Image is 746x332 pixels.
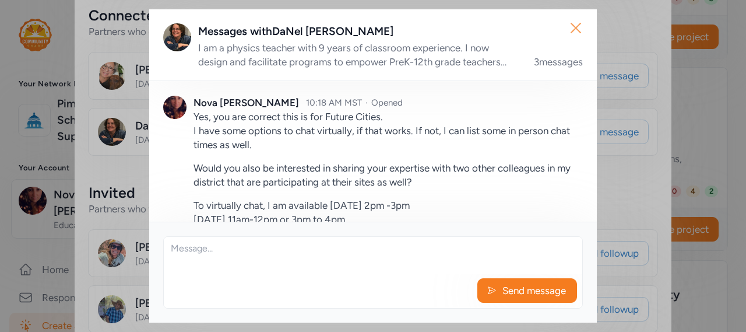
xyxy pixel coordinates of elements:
img: Avatar [163,96,186,119]
div: I am a physics teacher with 9 years of classroom experience. I now design and facilitate programs... [198,41,520,69]
p: Yes, you are correct this is for Future Cities. I have some options to chat virtually, if that wo... [193,110,583,152]
span: Opened [371,97,403,108]
div: Messages with DaNel [PERSON_NAME] [198,23,583,40]
span: Send message [501,284,567,298]
span: 10:18 AM MST [306,97,362,108]
div: Nova [PERSON_NAME] [193,96,299,110]
button: Send message [477,278,577,303]
img: Avatar [163,23,191,51]
div: 3 messages [534,55,583,69]
span: · [365,97,368,108]
p: Would you also be interested in sharing your expertise with two other colleagues in my district t... [193,161,583,189]
p: To virtually chat, I am available [DATE] 2pm -3pm [DATE] 11am-12pm or 3pm to 4pm Weds [DATE] anyt... [193,198,583,254]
